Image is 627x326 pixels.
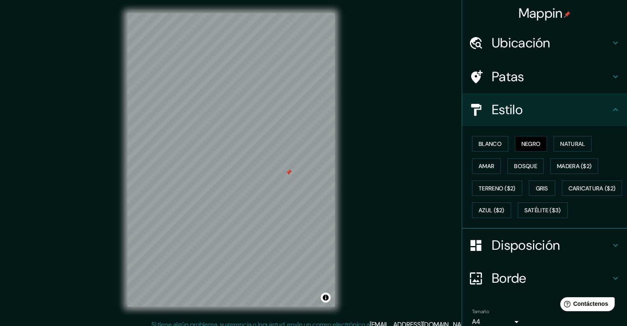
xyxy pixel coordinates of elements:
[507,158,544,174] button: Bosque
[514,162,537,170] font: Bosque
[472,202,511,218] button: Azul ($2)
[519,5,563,22] font: Mappin
[479,162,494,170] font: Amar
[554,294,618,317] iframe: Lanzador de widgets de ayuda
[554,136,592,152] button: Natural
[462,26,627,59] div: Ubicación
[472,317,480,326] font: A4
[529,181,555,196] button: Gris
[564,11,571,18] img: pin-icon.png
[462,262,627,295] div: Borde
[472,181,522,196] button: Terreno ($2)
[492,101,523,118] font: Estilo
[321,293,331,303] button: Activar o desactivar atribución
[492,34,550,52] font: Ubicación
[479,140,502,148] font: Blanco
[472,158,501,174] button: Amar
[472,136,508,152] button: Blanco
[560,140,585,148] font: Natural
[127,13,335,307] canvas: Mapa
[492,270,526,287] font: Borde
[462,60,627,93] div: Patas
[462,229,627,262] div: Disposición
[521,140,541,148] font: Negro
[472,308,489,315] font: Tamaño
[515,136,547,152] button: Negro
[568,185,616,192] font: Caricatura ($2)
[557,162,592,170] font: Madera ($2)
[562,181,622,196] button: Caricatura ($2)
[492,68,524,85] font: Patas
[479,185,516,192] font: Terreno ($2)
[479,207,505,214] font: Azul ($2)
[492,237,560,254] font: Disposición
[550,158,598,174] button: Madera ($2)
[462,93,627,126] div: Estilo
[536,185,548,192] font: Gris
[518,202,568,218] button: Satélite ($3)
[524,207,561,214] font: Satélite ($3)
